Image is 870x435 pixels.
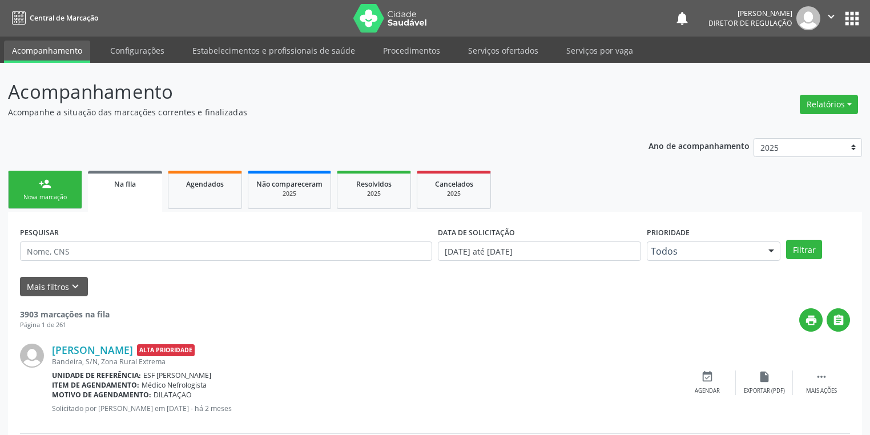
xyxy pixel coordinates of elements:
[20,224,59,241] label: PESQUISAR
[820,6,842,30] button: 
[799,308,823,332] button: print
[256,179,323,189] span: Não compareceram
[649,138,750,152] p: Ano de acompanhamento
[137,344,195,356] span: Alta Prioridade
[800,95,858,114] button: Relatórios
[375,41,448,61] a: Procedimentos
[806,387,837,395] div: Mais ações
[796,6,820,30] img: img
[4,41,90,63] a: Acompanhamento
[8,9,98,27] a: Central de Marcação
[20,320,110,330] div: Página 1 de 261
[460,41,546,61] a: Serviços ofertados
[154,390,192,400] span: DILATAÇAO
[52,390,151,400] b: Motivo de agendamento:
[651,245,757,257] span: Todos
[438,241,641,261] input: Selecione um intervalo
[20,309,110,320] strong: 3903 marcações na fila
[52,357,679,366] div: Bandeira, S/N, Zona Rural Extrema
[186,179,224,189] span: Agendados
[832,314,845,327] i: 
[435,179,473,189] span: Cancelados
[674,10,690,26] button: notifications
[52,370,141,380] b: Unidade de referência:
[20,241,432,261] input: Nome, CNS
[184,41,363,61] a: Estabelecimentos e profissionais de saúde
[744,387,785,395] div: Exportar (PDF)
[708,9,792,18] div: [PERSON_NAME]
[345,190,402,198] div: 2025
[102,41,172,61] a: Configurações
[52,344,133,356] a: [PERSON_NAME]
[39,178,51,190] div: person_add
[647,224,690,241] label: Prioridade
[142,380,207,390] span: Médico Nefrologista
[8,106,606,118] p: Acompanhe a situação das marcações correntes e finalizadas
[425,190,482,198] div: 2025
[69,280,82,293] i: keyboard_arrow_down
[20,277,88,297] button: Mais filtroskeyboard_arrow_down
[708,18,792,28] span: Diretor de regulação
[256,190,323,198] div: 2025
[815,370,828,383] i: 
[825,10,837,23] i: 
[114,179,136,189] span: Na fila
[695,387,720,395] div: Agendar
[8,78,606,106] p: Acompanhamento
[30,13,98,23] span: Central de Marcação
[52,404,679,413] p: Solicitado por [PERSON_NAME] em [DATE] - há 2 meses
[842,9,862,29] button: apps
[20,344,44,368] img: img
[786,240,822,259] button: Filtrar
[17,193,74,202] div: Nova marcação
[758,370,771,383] i: insert_drive_file
[143,370,211,380] span: ESF [PERSON_NAME]
[701,370,714,383] i: event_available
[356,179,392,189] span: Resolvidos
[438,224,515,241] label: DATA DE SOLICITAÇÃO
[805,314,817,327] i: print
[827,308,850,332] button: 
[558,41,641,61] a: Serviços por vaga
[52,380,139,390] b: Item de agendamento:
